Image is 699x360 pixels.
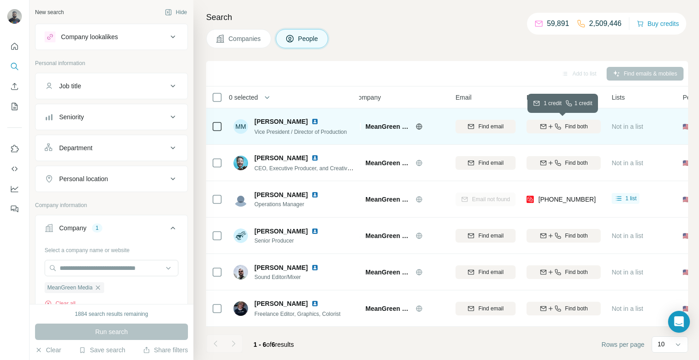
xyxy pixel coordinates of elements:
[254,153,308,162] span: [PERSON_NAME]
[565,159,588,167] span: Find both
[59,143,92,152] div: Department
[35,106,187,128] button: Seniority
[229,93,258,102] span: 0 selected
[254,117,308,126] span: [PERSON_NAME]
[456,156,516,170] button: Find email
[254,299,308,308] span: [PERSON_NAME]
[254,311,340,317] span: Freelance Editor, Graphics, Colorist
[602,340,644,349] span: Rows per page
[456,265,516,279] button: Find email
[35,137,187,159] button: Department
[547,18,569,29] p: 59,891
[527,265,601,279] button: Find both
[233,156,248,170] img: Avatar
[254,190,308,199] span: [PERSON_NAME]
[527,120,601,133] button: Find both
[253,341,294,348] span: results
[612,269,643,276] span: Not in a list
[7,98,22,115] button: My lists
[668,311,690,333] div: Open Intercom Messenger
[158,5,193,19] button: Hide
[527,156,601,170] button: Find both
[612,159,643,167] span: Not in a list
[354,93,381,102] span: Company
[456,93,471,102] span: Email
[637,17,679,30] button: Buy credits
[456,229,516,243] button: Find email
[35,201,188,209] p: Company information
[233,228,248,243] img: Avatar
[75,310,148,318] div: 1884 search results remaining
[311,300,319,307] img: LinkedIn logo
[612,93,625,102] span: Lists
[478,159,503,167] span: Find email
[35,59,188,67] p: Personal information
[92,224,102,232] div: 1
[254,227,308,236] span: [PERSON_NAME]
[311,228,319,235] img: LinkedIn logo
[365,304,411,313] span: MeanGreen Media
[233,119,248,134] div: MM
[625,194,637,203] span: 1 list
[35,168,187,190] button: Personal location
[311,191,319,198] img: LinkedIn logo
[365,268,411,277] span: MeanGreen Media
[683,195,690,204] span: 🇺🇸
[7,161,22,177] button: Use Surfe API
[272,341,275,348] span: 6
[35,8,64,16] div: New search
[143,345,188,355] button: Share filters
[7,9,22,24] img: Avatar
[527,195,534,204] img: provider prospeo logo
[589,18,622,29] p: 2,509,446
[59,112,84,122] div: Seniority
[7,38,22,55] button: Quick start
[233,192,248,207] img: Avatar
[527,302,601,315] button: Find both
[365,122,411,131] span: MeanGreen Media
[7,201,22,217] button: Feedback
[683,158,690,167] span: 🇺🇸
[311,118,319,125] img: LinkedIn logo
[228,34,262,43] span: Companies
[311,264,319,271] img: LinkedIn logo
[233,265,248,279] img: Avatar
[253,341,266,348] span: 1 - 6
[45,299,76,308] button: Clear all
[79,345,125,355] button: Save search
[683,231,690,240] span: 🇺🇸
[365,231,411,240] span: MeanGreen Media
[565,268,588,276] span: Find both
[35,26,187,48] button: Company lookalikes
[478,268,503,276] span: Find email
[254,200,329,208] span: Operations Manager
[683,304,690,313] span: 🇺🇸
[61,32,118,41] div: Company lookalikes
[206,11,688,24] h4: Search
[254,263,308,272] span: [PERSON_NAME]
[7,78,22,95] button: Enrich CSV
[478,122,503,131] span: Find email
[35,75,187,97] button: Job title
[298,34,319,43] span: People
[683,122,690,131] span: 🇺🇸
[565,304,588,313] span: Find both
[311,154,319,162] img: LinkedIn logo
[254,273,329,281] span: Sound Editor/Mixer
[612,232,643,239] span: Not in a list
[565,232,588,240] span: Find both
[254,129,347,135] span: Vice President / Director of Production
[59,223,86,233] div: Company
[683,268,690,277] span: 🇺🇸
[365,195,411,204] span: MeanGreen Media
[658,340,665,349] p: 10
[456,120,516,133] button: Find email
[7,181,22,197] button: Dashboard
[45,243,178,254] div: Select a company name or website
[254,237,329,245] span: Senior Producer
[7,58,22,75] button: Search
[527,93,545,102] span: Mobile
[266,341,272,348] span: of
[478,232,503,240] span: Find email
[254,164,371,172] span: CEO, Executive Producer, and Creative Director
